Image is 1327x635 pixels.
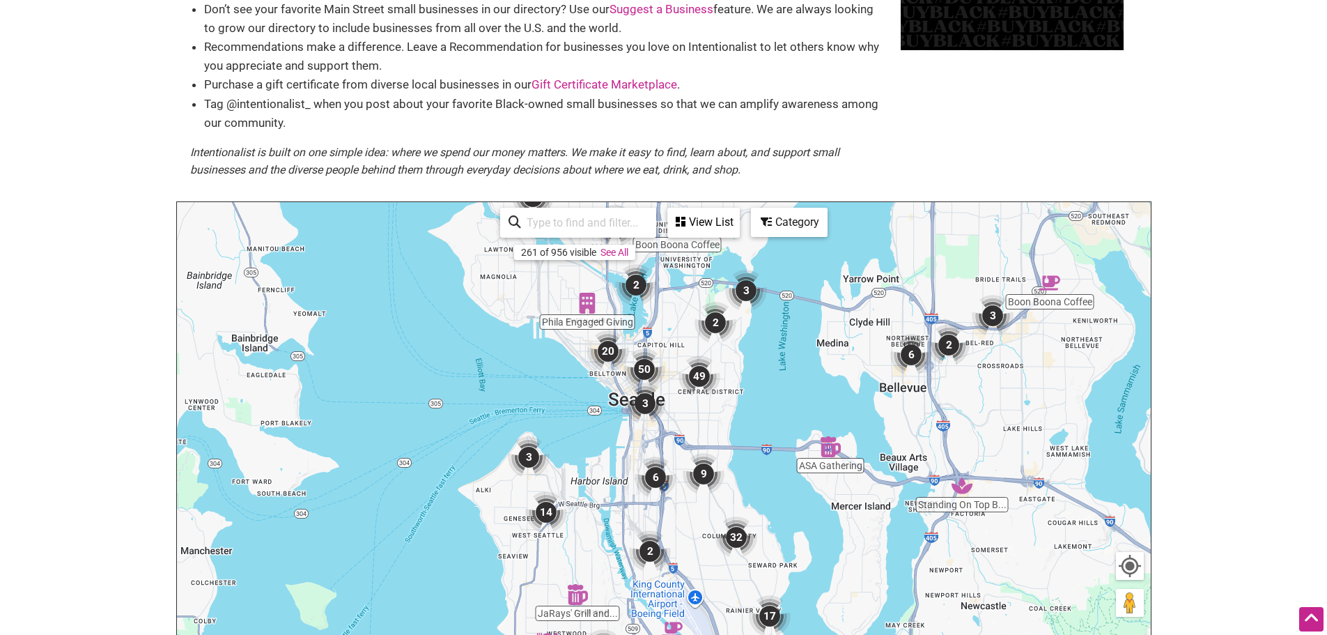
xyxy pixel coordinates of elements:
li: Tag @intentionalist_ when you post about your favorite Black-owned small businesses so that we ca... [204,95,887,132]
div: 3 [720,264,773,317]
div: 20 [582,325,635,378]
div: 6 [629,451,682,504]
div: 3 [966,289,1019,342]
div: 3 [619,377,672,430]
div: 49 [673,350,726,403]
div: 3 [502,431,555,484]
div: JaRays' Grill and Lounge [561,579,593,611]
a: See All [600,247,628,258]
div: Scroll Back to Top [1299,607,1324,632]
em: Intentionalist is built on one simple idea: where we spend our money matters. We make it easy to ... [190,146,839,177]
div: Category [752,209,826,236]
div: View List [669,209,738,236]
div: 6 [885,328,938,381]
div: 50 [618,343,671,396]
a: Gift Certificate Marketplace [531,77,677,91]
input: Type to find and filter... [521,209,648,236]
div: See a list of the visible businesses [667,208,740,238]
div: 261 of 956 visible [521,247,596,258]
button: Drag Pegman onto the map to open Street View [1116,589,1144,617]
div: 2 [610,259,662,312]
li: Recommendations make a difference. Leave a Recommendation for businesses you love on Intentionali... [204,38,887,75]
div: 2 [623,525,676,578]
div: 32 [710,511,763,564]
div: 14 [520,486,573,539]
div: Type to search and filter [500,208,656,238]
div: 2 [922,319,975,372]
div: 9 [677,447,730,500]
div: Phila Engaged Giving [571,287,603,319]
div: Standing On Top Barbershop [946,470,978,502]
div: Boon Boona Coffee [1034,267,1066,299]
button: Your Location [1116,552,1144,580]
div: Filter by category [751,208,828,237]
div: 2 [689,296,742,349]
a: Suggest a Business [610,2,713,16]
li: Purchase a gift certificate from diverse local businesses in our . [204,75,887,94]
div: ASA Gathering [814,431,846,463]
